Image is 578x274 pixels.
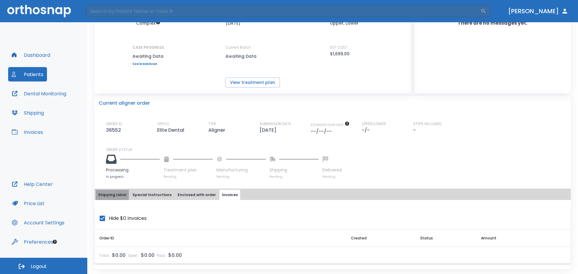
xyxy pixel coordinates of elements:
p: Paid: [157,253,166,258]
button: Help Center [8,177,56,191]
button: Preferences [8,235,57,249]
th: Order ID [95,230,346,247]
th: Status [415,230,476,247]
p: Aligner [208,127,228,134]
span: The date will be available after approving treatment plan [311,123,350,127]
button: Patients [8,67,47,82]
p: 36552 [106,127,123,134]
p: Awaiting Data [225,53,280,60]
p: Pending [269,174,319,179]
button: Shipping label [96,190,129,200]
p: Treatment plan [163,167,213,173]
p: CASE PROGRESS [132,45,164,50]
p: - [413,127,416,134]
a: See breakdown [132,62,164,66]
button: Dashboard [8,48,54,62]
button: Shipping [8,106,48,120]
p: EST COST [330,45,347,50]
p: Elite Dental [157,127,187,134]
button: Invoices [219,190,240,200]
p: STEPS INCLUDED [413,121,441,127]
span: Logout [31,263,47,270]
span: Up to 50 Steps (100 aligners) [136,20,160,26]
p: Pending [163,174,213,179]
p: There are no messages yet. [415,20,571,27]
p: Current Batch [225,45,280,50]
th: Created [346,230,415,247]
p: [DATE] [225,20,241,27]
p: OFFICE [157,121,169,127]
p: TYPE [208,121,216,127]
th: Amount [476,230,545,247]
div: tabs [96,190,570,200]
button: Price List [8,196,48,211]
p: Open: [128,253,138,258]
p: Delivered [322,167,342,173]
p: $1,699.00 [330,50,350,57]
p: Upper, Lower [330,20,359,27]
p: SUBMISSION DATE [259,121,291,127]
input: Search by Patient Name or Case # [86,5,480,17]
span: Hide $0 Invoices [109,215,147,222]
p: Pending [216,174,266,179]
button: Enclosed with order [175,190,218,200]
p: $0.00 [168,252,182,259]
div: Tooltip anchor [52,239,57,245]
p: Processing [106,167,160,173]
button: Dental Monitoring [8,86,70,101]
p: Pending [322,174,342,179]
p: UPPER/LOWER [362,121,386,127]
p: --/--/-- [311,128,334,135]
p: [DATE] [259,127,279,134]
p: Manufacturing [216,167,266,173]
p: ORDER STATUS [106,147,567,152]
img: Orthosnap [7,5,71,17]
button: View treatment plan [225,78,280,88]
button: Account Settings [8,215,68,230]
p: Current aligner order [99,100,150,107]
p: Shipping [269,167,319,173]
button: Special Instructions [130,190,174,200]
p: -/- [362,127,372,134]
p: $0.00 [141,252,154,259]
p: $0.00 [112,252,126,259]
p: Awaiting Data [132,53,164,60]
button: Invoices [8,125,47,139]
p: Total: [99,253,110,258]
p: In progress [106,174,160,179]
button: [PERSON_NAME] [506,6,571,17]
p: ORDER ID [106,121,122,127]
